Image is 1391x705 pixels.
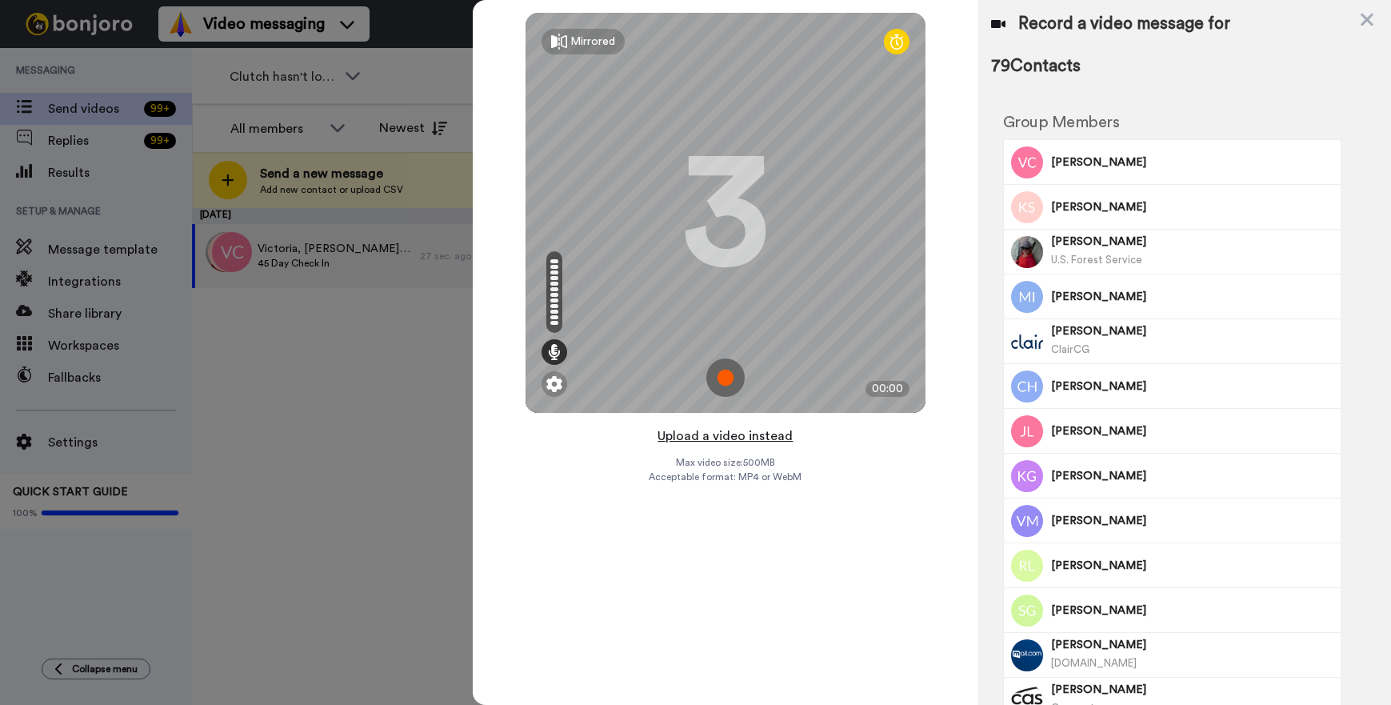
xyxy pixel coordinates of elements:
span: [PERSON_NAME] [1051,199,1335,215]
img: Image of Maritta Ivanov [1011,281,1043,313]
span: [PERSON_NAME] [1051,379,1335,395]
span: [PERSON_NAME] [1051,323,1335,339]
span: [PERSON_NAME] [1051,423,1335,439]
span: [PERSON_NAME] [1051,558,1335,574]
img: ic_record_start.svg [706,359,745,397]
div: 00:00 [865,381,909,397]
span: [PERSON_NAME] [1051,289,1335,305]
span: Max video size: 500 MB [676,456,775,469]
img: Image of Vicky-lea Munro [1011,505,1043,537]
span: U.S. Forest Service [1051,254,1142,265]
span: [DOMAIN_NAME] [1051,658,1137,668]
span: [PERSON_NAME] [1051,154,1335,170]
img: Image of Kathy Schafer [1011,191,1043,223]
span: [PERSON_NAME] [1051,682,1335,698]
img: Image of Suzanne Glynne [1011,595,1043,627]
h2: Group Members [1003,114,1341,131]
span: [PERSON_NAME] [1051,603,1335,619]
span: [PERSON_NAME] [1051,468,1335,484]
div: 3 [682,153,769,273]
img: Image of Ruth LeFaive [1011,550,1043,582]
img: Image of Katie Gilbert [1011,460,1043,492]
img: Image of Claire Hickson [1011,371,1043,403]
span: [PERSON_NAME] [1051,637,1335,653]
img: Image of Victoria Cartwright [1011,146,1043,178]
span: [PERSON_NAME] [1051,234,1335,250]
img: Image of Laura Jungst [1011,236,1043,268]
span: ClairCG [1051,344,1089,355]
img: Image of Clair Carter-ginn [1011,326,1043,358]
span: Acceptable format: MP4 or WebM [649,471,801,483]
img: ic_gear.svg [546,376,562,392]
img: Image of Julia Levy-Ndejuru [1011,415,1043,447]
span: [PERSON_NAME] [1051,513,1335,529]
img: Image of Lucy Taylor [1011,639,1043,671]
button: Upload a video instead [653,426,797,447]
